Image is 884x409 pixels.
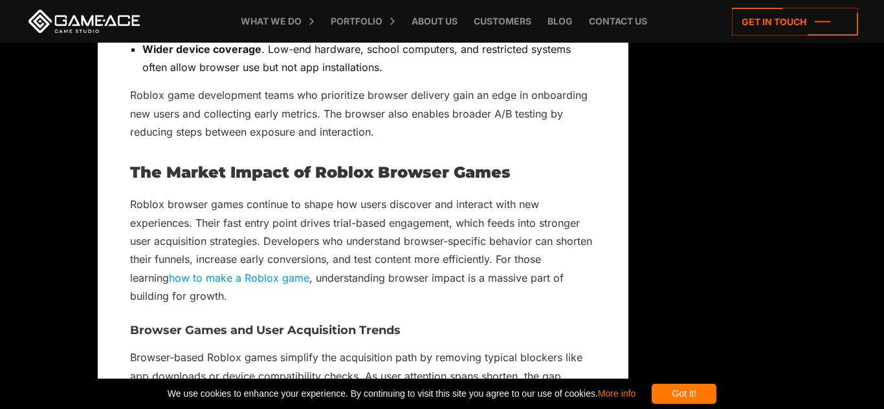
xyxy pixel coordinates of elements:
h2: The Market Impact of Roblox Browser Games [130,164,596,181]
h3: Browser Games and User Acquisition Trends [130,324,596,337]
p: Roblox browser games continue to shape how users discover and interact with new experiences. Thei... [130,195,596,306]
p: Roblox game development teams who prioritize browser delivery gain an edge in onboarding new user... [130,86,596,141]
a: Get in touch [732,8,858,36]
strong: Wider device coverage [142,43,261,56]
span: We use cookies to enhance your experience. By continuing to visit this site you agree to our use ... [168,384,635,404]
a: More info [598,388,635,399]
li: . Low-end hardware, school computers, and restricted systems often allow browser use but not app ... [142,40,596,77]
div: Got it! [652,384,716,404]
a: how to make a Roblox game [169,271,309,284]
